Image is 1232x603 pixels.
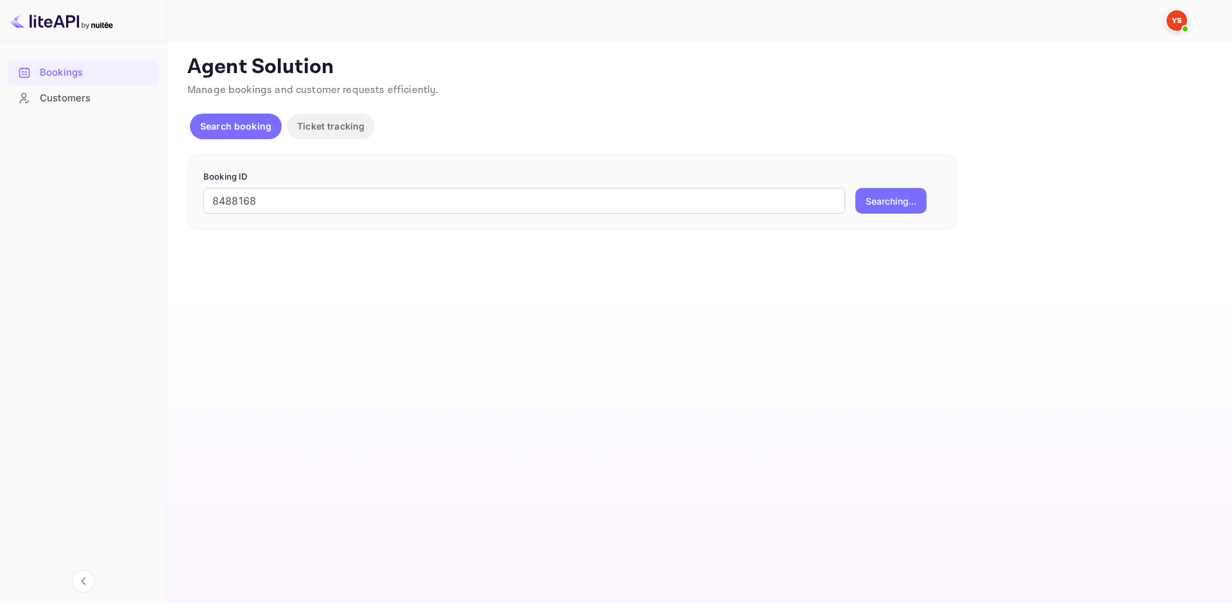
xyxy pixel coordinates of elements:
img: Yandex Support [1167,10,1187,31]
a: Bookings [8,60,158,84]
p: Search booking [200,119,271,133]
div: Bookings [8,60,158,85]
button: Searching... [855,188,927,214]
p: Booking ID [203,171,941,183]
p: Ticket tracking [297,119,364,133]
p: Agent Solution [187,55,1209,80]
img: LiteAPI logo [10,10,113,31]
input: Enter Booking ID (e.g., 63782194) [203,188,845,214]
div: Customers [40,91,152,106]
a: Customers [8,86,158,110]
button: Collapse navigation [72,570,95,593]
div: Bookings [40,65,152,80]
span: Manage bookings and customer requests efficiently. [187,83,439,97]
div: Customers [8,86,158,111]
